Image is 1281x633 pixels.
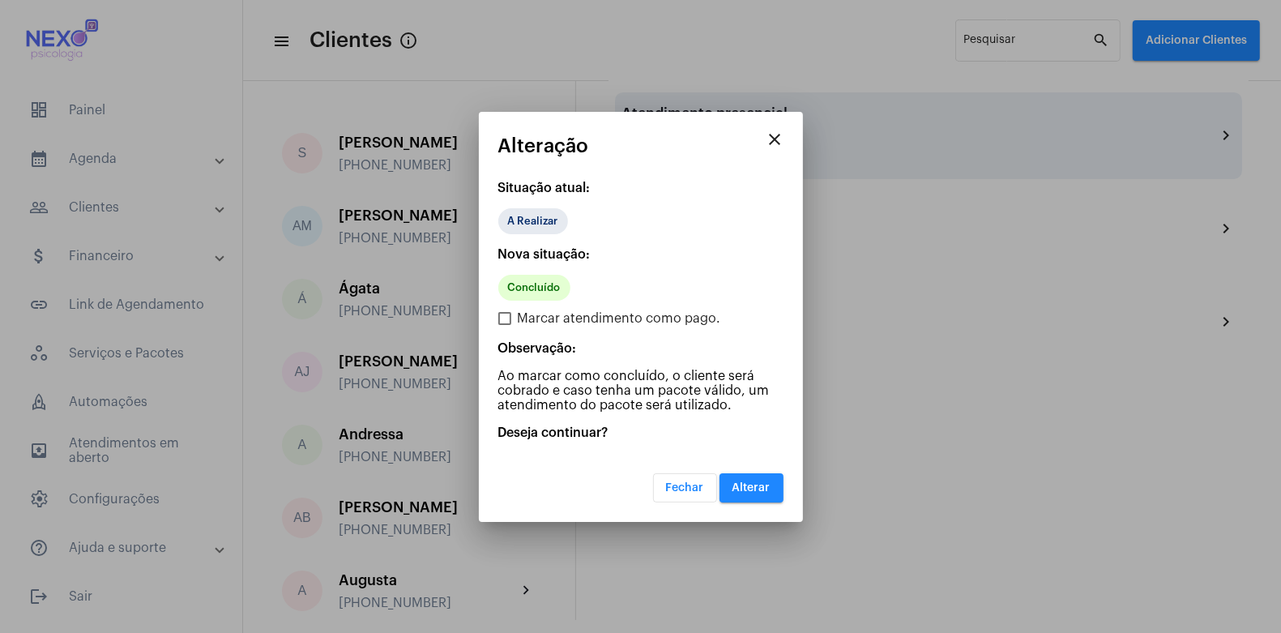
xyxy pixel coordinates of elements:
p: Nova situação: [498,247,784,262]
p: Observação: [498,341,784,356]
button: Alterar [719,473,784,503]
span: Alteração [498,135,589,156]
mat-chip: A Realizar [498,208,568,234]
p: Situação atual: [498,181,784,195]
mat-icon: close [766,130,785,149]
p: Deseja continuar? [498,426,784,440]
button: Fechar [653,473,717,503]
span: Fechar [666,482,704,494]
p: Ao marcar como concluído, o cliente será cobrado e caso tenha um pacote válido, um atendimento do... [498,369,784,413]
mat-chip: Concluído [498,275,570,301]
span: Alterar [732,482,771,494]
span: Marcar atendimento como pago. [518,309,721,328]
